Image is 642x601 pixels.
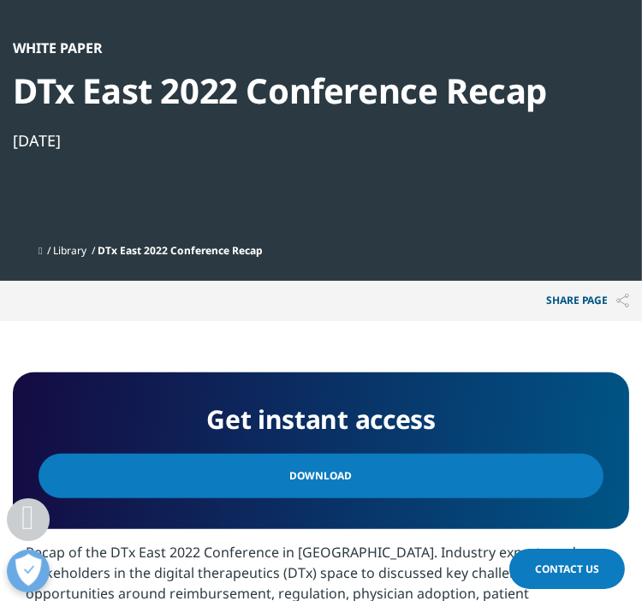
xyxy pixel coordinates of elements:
div: White Paper [13,39,547,57]
div: DTx East 2022 Conference Recap [13,67,547,114]
h4: Get instant access [39,398,603,441]
span: Download [290,467,353,485]
button: Open Preferences [7,550,50,592]
a: Library [53,243,86,258]
button: Share PAGEShare PAGE [533,281,642,321]
a: Contact Us [509,549,625,589]
img: Share PAGE [616,294,629,308]
span: DTx East 2022 Conference Recap [98,243,263,258]
a: Download [39,454,603,498]
p: Share PAGE [533,281,642,321]
span: Contact Us [535,562,599,576]
div: [DATE] [13,130,547,151]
